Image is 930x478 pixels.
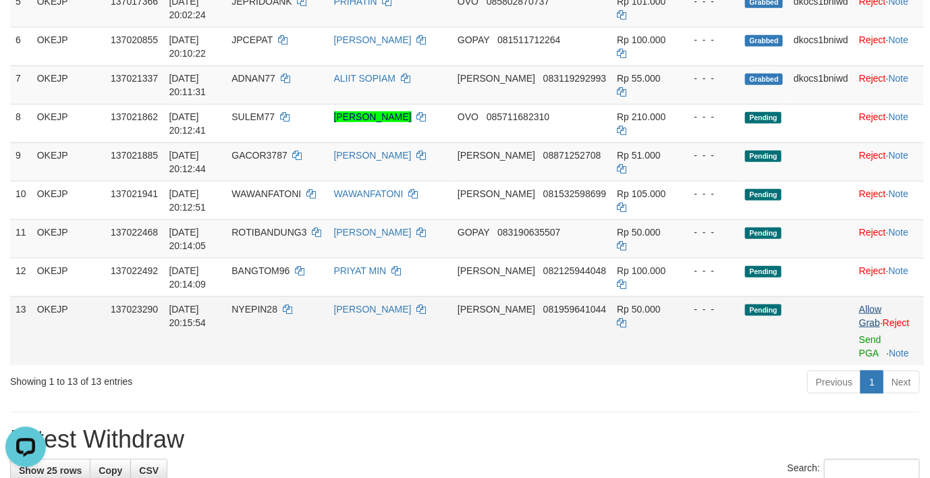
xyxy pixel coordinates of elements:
a: [PERSON_NAME] [334,111,412,122]
span: 137023290 [111,304,158,315]
div: Showing 1 to 13 of 13 entries [10,369,377,388]
span: [PERSON_NAME] [458,188,535,199]
td: 9 [10,142,32,181]
span: GOPAY [458,227,489,238]
td: · [854,27,924,65]
span: Pending [745,228,782,239]
td: · [854,65,924,104]
td: OKEJP [32,142,105,181]
span: 137020855 [111,34,158,45]
a: Note [889,188,909,199]
div: - - - [683,187,734,201]
a: Next [883,371,920,394]
td: dkocs1bniwd [788,65,854,104]
span: [PERSON_NAME] [458,150,535,161]
div: - - - [683,225,734,239]
td: OKEJP [32,104,105,142]
a: [PERSON_NAME] [334,34,412,45]
button: Open LiveChat chat widget [5,5,46,46]
td: OKEJP [32,65,105,104]
div: - - - [683,110,734,124]
span: CSV [139,465,159,476]
td: OKEJP [32,219,105,258]
a: Note [889,265,909,276]
td: · [854,181,924,219]
span: NYEPIN28 [231,304,277,315]
span: Copy 081532598699 to clipboard [543,188,606,199]
span: Pending [745,304,782,316]
span: Rp 55.000 [617,73,661,84]
span: OVO [458,111,478,122]
td: · [854,296,924,365]
td: · [854,219,924,258]
td: 10 [10,181,32,219]
a: Reject [883,317,910,328]
a: Send PGA [859,334,881,358]
a: Reject [859,188,886,199]
span: [DATE] 20:12:41 [169,111,206,136]
td: 13 [10,296,32,365]
a: Note [889,150,909,161]
a: Note [889,111,909,122]
span: [PERSON_NAME] [458,73,535,84]
span: Copy 08871252708 to clipboard [543,150,601,161]
td: 11 [10,219,32,258]
td: OKEJP [32,27,105,65]
h1: Latest Withdraw [10,426,920,453]
td: · [854,258,924,296]
span: [DATE] 20:14:05 [169,227,206,251]
td: 8 [10,104,32,142]
span: Pending [745,151,782,162]
a: [PERSON_NAME] [334,304,412,315]
span: Grabbed [745,35,783,47]
span: [DATE] 20:15:54 [169,304,206,328]
a: Reject [859,150,886,161]
a: Reject [859,73,886,84]
a: PRIYAT MIN [334,265,387,276]
span: [DATE] 20:14:09 [169,265,206,290]
span: Rp 105.000 [617,188,665,199]
div: - - - [683,33,734,47]
td: 7 [10,65,32,104]
span: Rp 100.000 [617,265,665,276]
span: Rp 50.000 [617,304,661,315]
a: Note [889,73,909,84]
span: ADNAN77 [231,73,275,84]
div: - - - [683,302,734,316]
span: Copy 082125944048 to clipboard [543,265,606,276]
span: Rp 50.000 [617,227,661,238]
span: Copy [99,465,122,476]
span: ROTIBANDUNG3 [231,227,306,238]
td: OKEJP [32,258,105,296]
span: Copy 081511712264 to clipboard [497,34,560,45]
span: [DATE] 20:12:51 [169,188,206,213]
td: OKEJP [32,181,105,219]
span: JPCEPAT [231,34,273,45]
span: 137022492 [111,265,158,276]
span: [PERSON_NAME] [458,304,535,315]
div: - - - [683,72,734,85]
td: 12 [10,258,32,296]
td: dkocs1bniwd [788,27,854,65]
a: Reject [859,265,886,276]
span: 137022468 [111,227,158,238]
span: 137021862 [111,111,158,122]
a: [PERSON_NAME] [334,227,412,238]
a: Reject [859,34,886,45]
a: Reject [859,227,886,238]
td: 6 [10,27,32,65]
a: Previous [807,371,861,394]
span: [PERSON_NAME] [458,265,535,276]
span: 137021885 [111,150,158,161]
span: [DATE] 20:10:22 [169,34,206,59]
a: [PERSON_NAME] [334,150,412,161]
a: ALIIT SOPIAM [334,73,396,84]
a: WAWANFATONI [334,188,404,199]
a: Allow Grab [859,304,881,328]
span: GOPAY [458,34,489,45]
a: Note [889,227,909,238]
span: Rp 51.000 [617,150,661,161]
span: Rp 210.000 [617,111,665,122]
span: Copy 083190635507 to clipboard [497,227,560,238]
div: - - - [683,149,734,162]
